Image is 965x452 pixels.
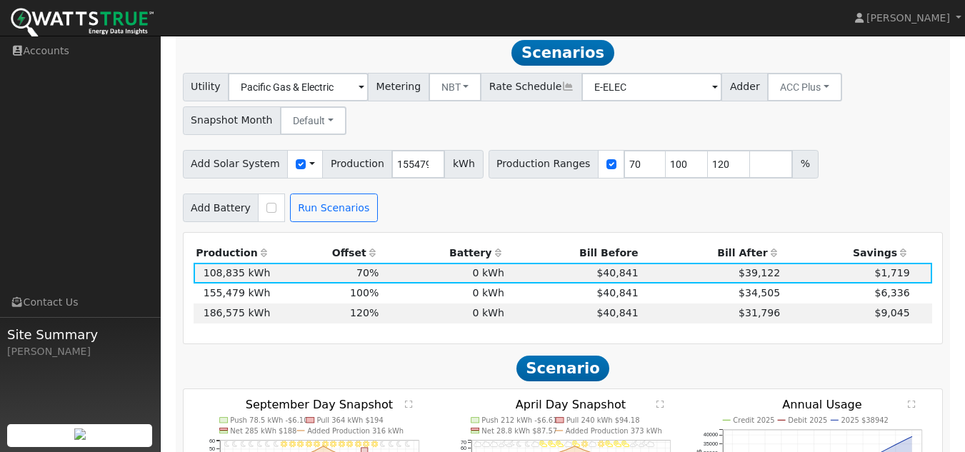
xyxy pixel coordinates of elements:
th: Offset [273,243,381,263]
text: Added Production 373 kWh [566,426,662,434]
i: 10AM - PartlyCloudy [556,441,564,447]
button: Run Scenarios [290,194,378,222]
i: 2AM - MostlyCloudy [490,441,499,447]
td: 155,479 kWh [194,283,273,303]
text: Pull 364 kWh $194 [317,416,384,424]
circle: onclick="" [582,448,584,451]
i: 1AM - MostlyCloudy [481,441,490,447]
i: 4AM - Clear [256,441,261,447]
text: 2025 $38942 [841,416,889,424]
i: 8AM - PartlyCloudy [539,441,548,447]
i: 1AM - Clear [232,441,237,447]
th: Battery [381,243,507,263]
span: 100% [350,287,379,298]
i: 11AM - MostlyCloudy [564,441,573,447]
i: 7AM - MostlyCloudy [531,441,540,447]
i: 9PM - Clear [397,441,402,447]
span: $31,796 [739,307,780,318]
th: Production [194,243,273,263]
i: 1PM - MostlyClear [581,441,588,447]
span: Adder [721,73,768,101]
i: 12AM - MostlyCloudy [474,441,482,447]
circle: onclick="" [314,449,316,451]
text: Credit 2025 [733,416,775,424]
span: $40,841 [596,307,638,318]
i: 10PM - Clear [405,441,410,447]
span: Production [322,150,392,179]
i: 8PM - PartlyCloudy [639,441,647,447]
i: 4AM - PartlyCloudy [506,441,515,447]
text: Push 212 kWh -$6.61 [481,416,557,424]
span: $6,336 [874,287,909,298]
circle: onclick="" [322,445,324,447]
text: September Day Snapshot [246,398,394,411]
circle: onclick="" [566,448,568,451]
span: Metering [368,73,429,101]
i: 12AM - Clear [224,441,229,447]
span: Rate Schedule [481,73,582,101]
td: 108,835 kWh [194,263,273,283]
th: Bill After [641,243,783,263]
button: ACC Plus [767,73,842,101]
span: 70% [356,267,379,278]
text:  [405,400,413,408]
i: 5AM - MostlyClear [516,441,521,447]
button: Default [280,106,346,135]
span: Site Summary [7,325,153,344]
span: Utility [183,73,229,101]
text: 50 [209,446,215,452]
i: 3AM - Clear [249,441,254,447]
span: Snapshot Month [183,106,281,135]
text: Debit 2025 [788,416,827,424]
button: NBT [429,73,482,101]
span: $39,122 [739,267,780,278]
span: $9,045 [874,307,909,318]
span: Production Ranges [489,150,599,179]
span: kWh [444,150,483,179]
td: 186,575 kWh [194,303,273,323]
i: 6AM - Clear [274,441,279,447]
circle: onclick="" [911,436,913,438]
span: % [792,150,818,179]
span: 120% [350,307,379,318]
th: Bill Before [506,243,641,263]
i: 4PM - Clear [355,441,361,447]
img: retrieve [74,428,86,440]
span: [PERSON_NAME] [866,12,950,24]
span: $34,505 [739,287,780,298]
circle: onclick="" [574,445,576,447]
i: 12PM - Clear [322,441,329,447]
i: 3PM - MostlyClear [598,441,604,447]
i: 12PM - PartlyCloudy [572,441,581,447]
img: WattsTrue [11,8,154,40]
span: Add Solar System [183,150,289,179]
i: 9PM - MostlyCloudy [646,441,655,447]
text: Net 285 kWh $188 [230,426,296,434]
span: $40,841 [596,267,638,278]
text: Added Production 316 kWh [307,426,404,434]
text: April Day Snapshot [516,398,626,411]
text: Pull 240 kWh $94.18 [566,416,640,424]
circle: onclick="" [331,449,333,451]
i: 6PM - Clear [371,441,378,447]
span: Scenarios [511,40,614,66]
i: 5PM - PartlyCloudy [614,441,622,447]
i: 6PM - PartlyCloudy [622,441,631,447]
div: [PERSON_NAME] [7,344,153,359]
text: 70 [461,439,466,446]
i: 7PM - PartlyCloudy [630,441,639,447]
text: 40000 [703,431,717,438]
span: $1,719 [874,267,909,278]
i: 5PM - Clear [364,441,370,447]
text: Annual Usage [782,398,862,411]
i: 8AM - Clear [289,441,296,447]
input: Select a Utility [228,73,369,101]
circle: onclick="" [895,443,897,446]
i: 8PM - Clear [389,441,394,447]
span: Savings [853,247,897,258]
td: 0 kWh [381,303,507,323]
i: 2AM - Clear [240,441,245,447]
span: $40,841 [596,287,638,298]
span: Add Battery [183,194,259,222]
i: 7PM - Clear [381,441,386,447]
